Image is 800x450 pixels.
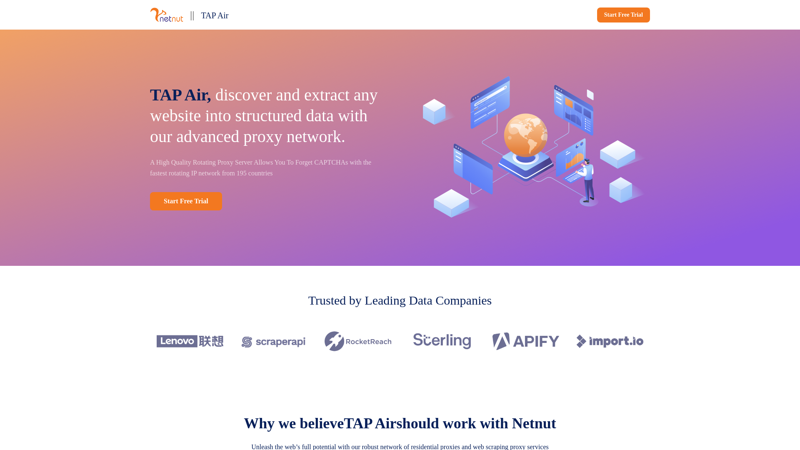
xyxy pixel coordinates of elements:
span: TAP Air [344,415,396,432]
span: TAP Air [201,11,228,20]
a: Start Free Trial [597,7,650,22]
p: Trusted by Leading Data Companies [308,291,492,310]
p: Why we believe should work with Netnut [244,415,556,432]
p: discover and extract any website into structured data with our advanced proxy network. [150,85,388,147]
p: || [190,7,194,23]
span: TAP Air, [150,85,211,104]
p: A High Quality Rotating Proxy Server Allows You To Forget CAPTCHAs with the fastest rotating IP n... [150,157,388,179]
a: Start Free Trial [150,192,222,210]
